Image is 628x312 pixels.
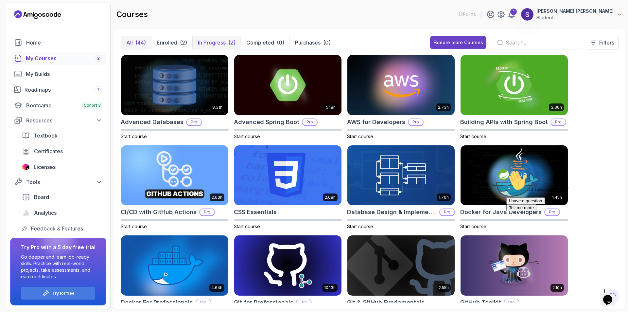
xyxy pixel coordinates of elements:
[461,145,568,206] img: Docker for Java Developers card
[504,299,519,306] p: Pro
[84,103,101,108] span: Cohort 3
[277,39,284,46] div: (0)
[18,191,106,204] a: board
[121,36,151,49] button: All(44)
[126,39,133,46] p: All
[121,145,228,206] img: CI/CD with GitHub Actions card
[3,3,24,24] img: :wave:
[10,83,106,96] a: roadmaps
[34,163,56,171] span: Licenses
[460,134,486,139] span: Start course
[325,195,336,200] p: 2.08h
[10,99,106,112] a: bootcamp
[52,291,75,296] a: Try for free
[26,70,102,78] div: My Builds
[157,39,177,46] p: Enrolled
[347,118,405,127] h2: AWS for Developers
[347,235,455,296] img: Git & GitHub Fundamentals card
[326,105,336,110] p: 5.18h
[234,118,299,127] h2: Advanced Spring Boot
[121,298,193,307] h2: Docker For Professionals
[295,39,321,46] p: Purchases
[21,286,96,300] button: Try for free
[433,39,483,46] div: Explore more Courses
[324,285,336,290] p: 10.13h
[121,235,228,296] img: Docker For Professionals card
[586,36,619,49] button: Filters
[323,39,331,46] div: (0)
[26,54,102,62] div: My Courses
[212,195,222,200] p: 2.63h
[508,10,515,18] a: 1
[347,134,373,139] span: Start course
[200,209,214,215] p: Pro
[521,8,623,21] button: user profile image[PERSON_NAME] [PERSON_NAME]Student
[3,20,65,25] span: Hi! How can we help?
[234,298,293,307] h2: Git for Professionals
[3,3,120,44] div: 👋Hi! How can we help?I have a questionTell me more
[18,222,106,235] a: feedback
[246,39,274,46] p: Completed
[187,119,201,125] p: Pro
[461,55,568,115] img: Building APIs with Spring Boot card
[460,208,542,217] h2: Docker for Java Developers
[192,36,241,49] button: In Progress(2)
[439,285,449,290] p: 2.55h
[439,195,449,200] p: 1.70h
[303,119,317,125] p: Pro
[22,164,30,170] img: jetbrains icon
[18,145,106,158] a: certificates
[151,36,192,49] button: Enrolled(2)
[347,208,437,217] h2: Database Design & Implementation
[10,52,106,65] a: courses
[234,224,260,229] span: Start course
[18,206,106,219] a: analytics
[26,117,102,124] div: Resources
[10,36,106,49] a: home
[504,167,621,283] iframe: chat widget
[34,193,49,201] span: Board
[234,208,277,217] h2: CSS Essentials
[121,208,197,217] h2: CI/CD with GitHub Actions
[510,9,517,15] div: 1
[552,285,562,290] p: 2.10h
[536,8,614,14] p: [PERSON_NAME] [PERSON_NAME]
[228,39,235,46] div: (2)
[25,86,102,94] div: Roadmaps
[234,235,341,296] img: Git for Professionals card
[26,39,102,46] div: Home
[241,36,289,49] button: Completed(0)
[10,176,106,188] button: Tools
[409,119,423,125] p: Pro
[601,286,621,305] iframe: chat widget
[34,147,63,155] span: Certificates
[97,87,100,92] span: 7
[551,119,566,125] p: Pro
[34,209,57,217] span: Analytics
[297,299,311,306] p: Pro
[460,118,548,127] h2: Building APIs with Spring Boot
[31,225,83,232] span: Feedback & Features
[180,39,187,46] div: (2)
[430,36,486,49] a: Explore more Courses
[18,129,106,142] a: textbook
[26,178,102,186] div: Tools
[10,67,106,81] a: builds
[121,224,147,229] span: Start course
[234,145,341,206] img: CSS Essentials card
[18,160,106,174] a: licenses
[536,14,614,21] p: Student
[121,55,228,115] img: Advanced Databases card
[551,105,562,110] p: 3.30h
[289,36,336,49] button: Purchases(0)
[347,55,455,115] img: AWS for Developers card
[198,39,226,46] p: In Progress
[135,39,146,46] div: (44)
[121,134,147,139] span: Start course
[459,11,476,18] p: 13 Points
[599,39,614,46] p: Filters
[347,298,425,307] h2: Git & GitHub Fundamentals
[196,299,211,306] p: Pro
